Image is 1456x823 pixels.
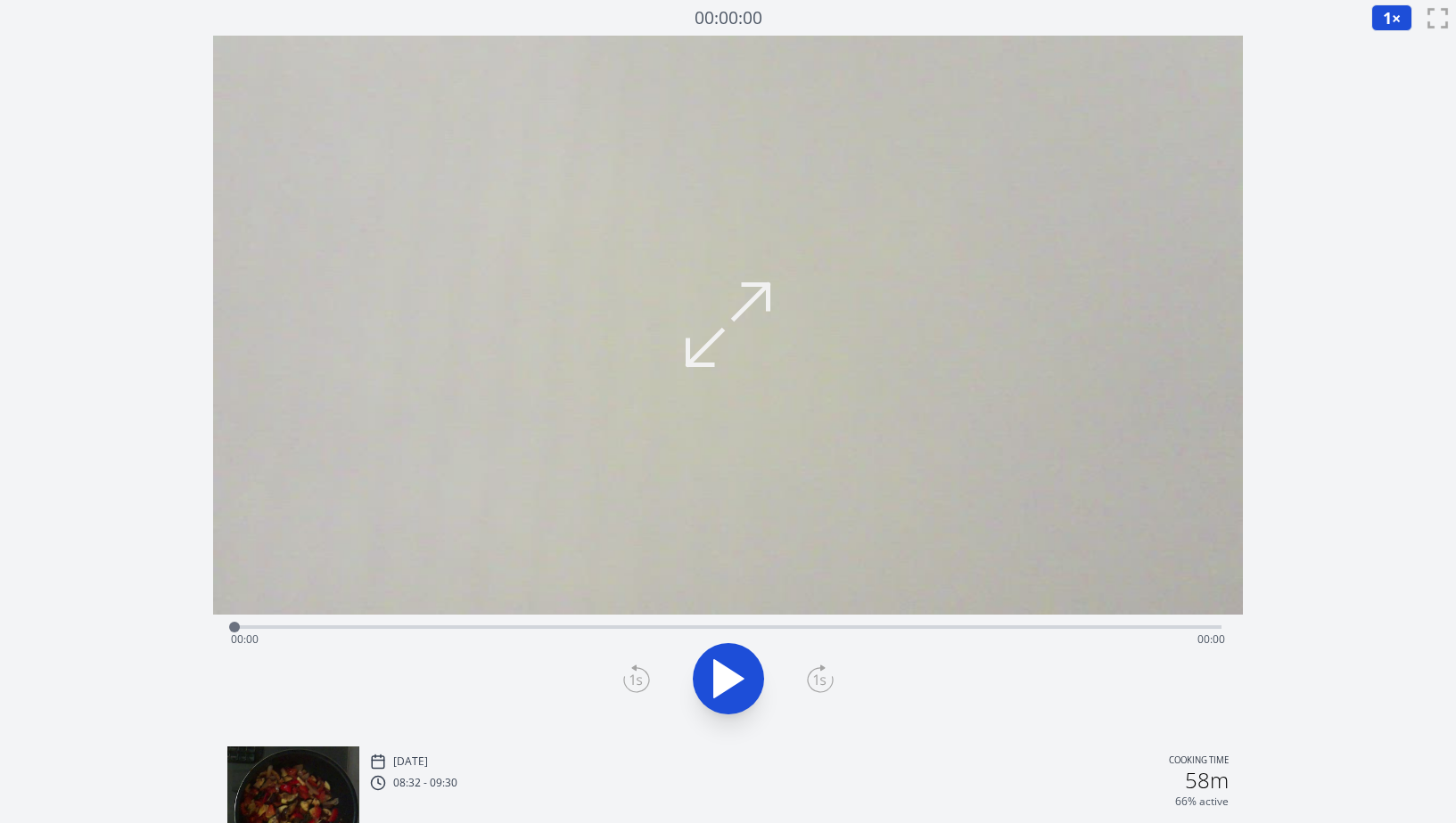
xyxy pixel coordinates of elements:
[393,754,428,769] p: [DATE]
[1185,770,1229,791] h2: 58m
[1197,632,1225,647] span: 00:00
[1169,754,1229,770] p: Cooking time
[1371,4,1412,31] button: 1×
[393,776,457,790] p: 08:32 - 09:30
[1383,7,1392,29] span: 1
[695,5,762,31] a: 00:00:00
[1175,794,1229,809] p: 66% active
